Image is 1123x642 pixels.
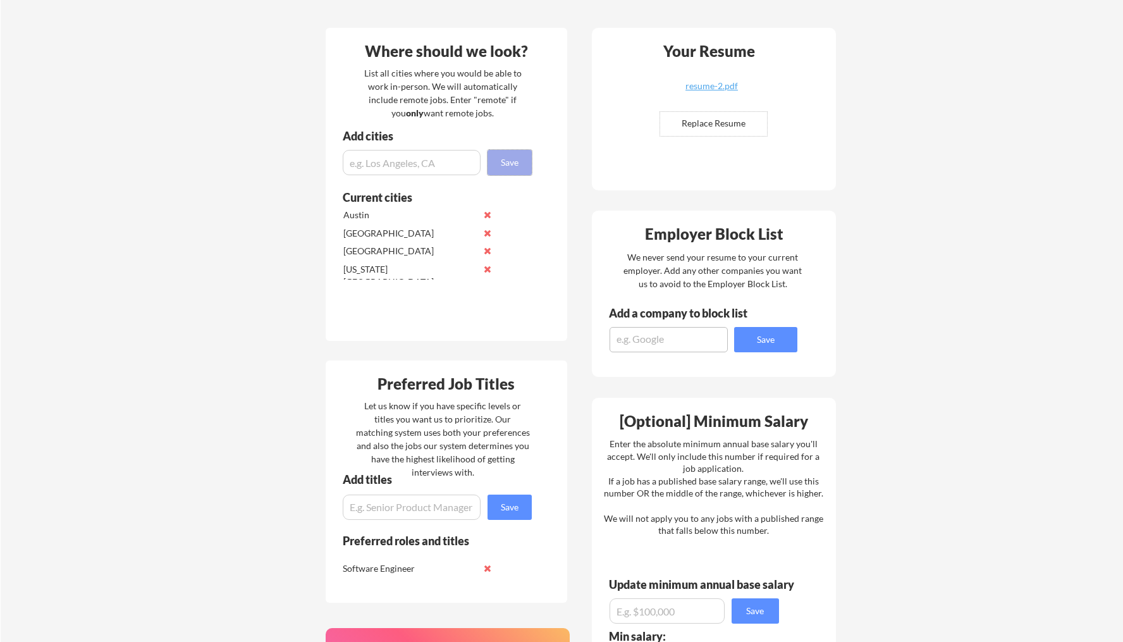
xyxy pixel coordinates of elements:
div: List all cities where you would be able to work in-person. We will automatically include remote j... [356,66,530,120]
div: Austin [343,209,477,221]
div: Current cities [343,192,518,203]
div: Add titles [343,474,521,485]
div: Preferred roles and titles [343,535,515,546]
div: Add a company to block list [609,307,767,319]
button: Save [488,150,532,175]
div: [GEOGRAPHIC_DATA] [343,245,477,257]
div: Where should we look? [329,44,564,59]
div: Software Engineer [343,562,476,575]
a: resume-2.pdf [637,82,787,101]
input: e.g. Los Angeles, CA [343,150,481,175]
div: Preferred Job Titles [329,376,564,392]
button: Save [488,495,532,520]
div: Employer Block List [597,226,832,242]
button: Save [732,598,779,624]
div: Your Resume [647,44,772,59]
div: Update minimum annual base salary [609,579,799,590]
div: Add cities [343,130,535,142]
div: [GEOGRAPHIC_DATA] [343,227,477,240]
div: resume-2.pdf [637,82,787,90]
input: E.g. $100,000 [610,598,725,624]
strong: only [406,108,424,118]
div: [Optional] Minimum Salary [596,414,832,429]
button: Save [734,327,797,352]
div: [US_STATE][GEOGRAPHIC_DATA] [343,263,477,288]
input: E.g. Senior Product Manager [343,495,481,520]
div: Let us know if you have specific levels or titles you want us to prioritize. Our matching system ... [356,399,530,479]
div: We never send your resume to your current employer. Add any other companies you want us to avoid ... [623,250,803,290]
div: Enter the absolute minimum annual base salary you'll accept. We'll only include this number if re... [604,438,823,537]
